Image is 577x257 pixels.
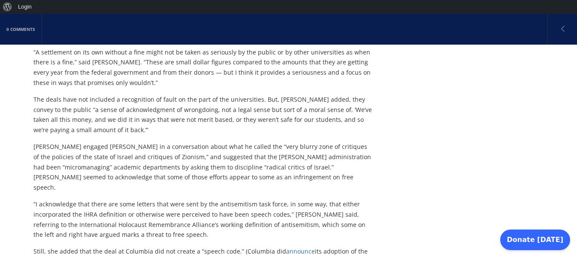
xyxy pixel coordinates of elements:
[33,94,374,135] p: The deals have not included a recognition of fault on the part of the universities. But, [PERSON_...
[33,142,374,193] p: [PERSON_NAME] engaged [PERSON_NAME] in a conversation about what he called the “very blurry zone ...
[33,47,374,88] p: “A settlement on its own without a fine might not be taken as seriously by the public or by other...
[286,247,315,255] a: announce
[33,199,374,240] p: “I acknowledge that there are some letters that were sent by the antisemitism task force, in some...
